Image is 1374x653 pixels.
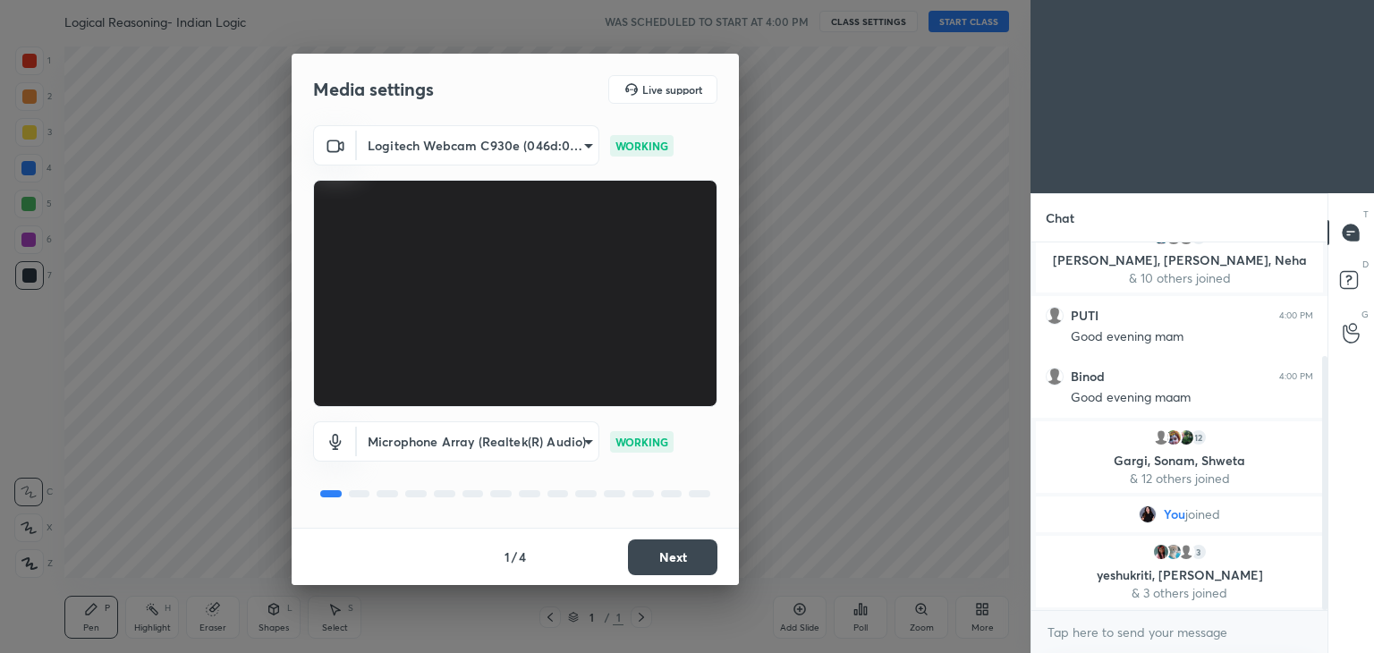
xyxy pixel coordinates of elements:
img: c36fed8be6f1468bba8a81ad77bbaf31.jpg [1139,505,1157,523]
div: Logitech Webcam C930e (046d:0843) [357,421,599,462]
h2: Media settings [313,78,434,101]
img: default.png [1152,428,1170,446]
p: WORKING [615,138,668,154]
p: yeshukriti, [PERSON_NAME] [1047,568,1312,582]
div: Logitech Webcam C930e (046d:0843) [357,125,599,165]
img: default.png [1046,307,1064,325]
div: grid [1031,242,1327,611]
p: & 12 others joined [1047,471,1312,486]
h5: Live support [642,84,702,95]
h6: Binod [1071,369,1105,385]
div: 12 [1190,428,1208,446]
div: Good evening mam [1071,328,1313,346]
span: You [1164,507,1185,522]
p: Chat [1031,194,1089,242]
img: 23a50f1430b141fb91626b6204685532.jpg [1165,428,1183,446]
h4: 1 [505,547,510,566]
p: & 3 others joined [1047,586,1312,600]
img: 17f0f294481a4a5ab01adbf89aed175c.jpg [1152,543,1170,561]
img: default.png [1046,368,1064,386]
div: 3 [1190,543,1208,561]
button: Next [628,539,717,575]
img: 8ca4447db7ad415c9affb29ba32876cd.13890859_ [1177,428,1195,446]
img: default.png [1177,543,1195,561]
p: D [1362,258,1369,271]
p: Gargi, Sonam, Shweta [1047,454,1312,468]
p: G [1361,308,1369,321]
div: 4:00 PM [1279,371,1313,382]
h6: PUTI [1071,308,1098,324]
p: [PERSON_NAME], [PERSON_NAME], Neha [1047,253,1312,267]
span: joined [1185,507,1220,522]
h4: / [512,547,517,566]
p: WORKING [615,434,668,450]
img: 641ad5dff3d3473a8cccc28dd09223c8.jpg [1165,543,1183,561]
div: Good evening maam [1071,389,1313,407]
p: & 10 others joined [1047,271,1312,285]
div: 4:00 PM [1279,310,1313,321]
h4: 4 [519,547,526,566]
p: T [1363,208,1369,221]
